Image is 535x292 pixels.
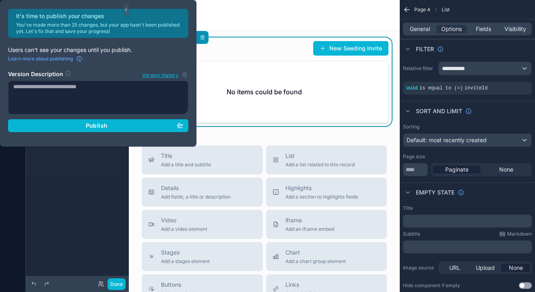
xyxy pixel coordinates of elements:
[142,242,263,271] button: StagesAdd a stages element
[266,145,387,174] button: ListAdd a list related to this record
[16,22,184,35] p: You've made more than 25 changes, but your app hasn't been published yet. Let's fix that and save...
[499,166,513,174] span: None
[507,231,532,237] span: Markdown
[403,133,532,147] button: Default: most recently created
[16,12,184,20] h2: It's time to publish your changes
[410,25,430,33] span: General
[8,70,63,79] h2: Version Description
[8,56,73,62] span: Learn more about publishing
[445,166,469,174] span: Paginate
[8,46,188,54] p: Users can't see your changes until you publish.
[285,162,355,168] span: Add a list related to this record
[403,205,413,211] label: Title
[476,264,495,272] span: Upload
[161,152,211,160] span: Title
[142,70,188,79] button: Version history
[403,153,425,160] label: Page size
[407,137,487,143] span: Default: most recently created
[142,145,263,174] button: TitleAdd a title and subtitle
[8,119,188,132] button: Publish
[403,240,532,253] div: scrollable content
[86,122,107,129] span: Publish
[403,265,435,271] label: Image source
[441,25,462,33] span: Options
[142,70,178,79] span: Version history
[107,278,126,290] button: Done
[414,6,430,13] span: Page 4
[476,25,491,33] span: Fields
[403,215,532,228] div: scrollable content
[161,226,207,232] span: Add a video element
[285,216,334,224] span: iframe
[285,281,320,289] span: Links
[285,249,346,257] span: Chart
[419,85,463,91] span: is equal to (=)
[161,184,231,192] span: Details
[406,85,418,91] span: uuid
[416,188,454,197] span: Empty state
[142,210,263,239] button: VideoAdd a video element
[161,281,218,289] span: Buttons
[161,258,210,265] span: Add a stages element
[313,41,388,56] button: New Seeding Invite
[403,231,420,237] label: Subtitle
[142,178,263,207] button: DetailsAdd fields, a title or description
[285,226,334,232] span: Add an iframe embed
[285,184,358,192] span: Highlights
[285,258,346,265] span: Add a chart group element
[285,194,358,200] span: Add a section to highlights fields
[416,107,462,115] span: Sort And Limit
[442,6,450,13] span: List
[266,242,387,271] button: ChartAdd a chart group element
[266,210,387,239] button: iframeAdd an iframe embed
[227,87,302,97] h2: No items could be found
[499,231,532,237] a: Markdown
[449,264,460,272] span: URL
[161,162,211,168] span: Add a title and subtitle
[8,56,83,62] a: Learn more about publishing
[266,178,387,207] button: HighlightsAdd a section to highlights fields
[509,264,523,272] span: None
[504,25,526,33] span: Visibility
[403,65,435,72] label: Relative filter
[403,124,419,130] label: Sorting
[161,216,207,224] span: Video
[161,194,231,200] span: Add fields, a title or description
[161,249,210,257] span: Stages
[416,45,434,53] span: Filter
[465,85,488,91] span: inviteId
[285,152,355,160] span: List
